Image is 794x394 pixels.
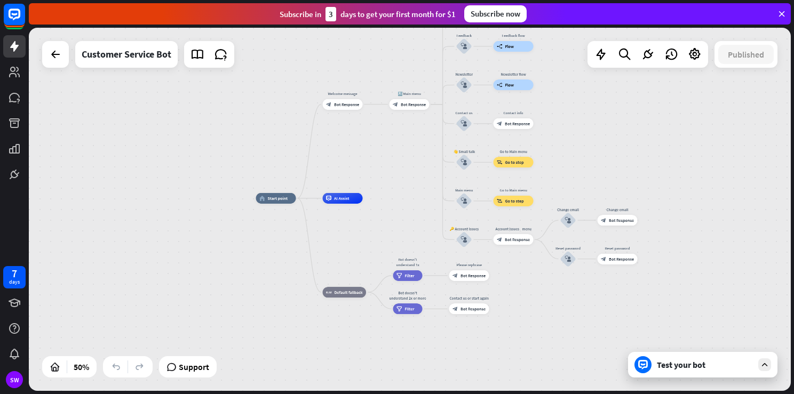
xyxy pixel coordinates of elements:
[489,33,537,38] div: Feedback flow
[280,7,456,21] div: Subscribe in days to get your first month for $1
[448,110,480,116] div: Contact us
[461,159,467,165] i: block_user_input
[396,306,402,311] i: filter
[6,371,23,388] div: SW
[335,290,363,295] span: Default fallback
[325,7,336,21] div: 3
[405,273,415,278] span: Filter
[489,149,537,154] div: Go to Main menu
[319,91,367,97] div: Welcome message
[505,237,530,242] span: Bot Response
[489,110,537,116] div: Contact info
[497,198,503,204] i: block_goto
[389,257,426,268] div: Bot doesn't understand 1x
[461,198,467,204] i: block_user_input
[405,306,415,311] span: Filter
[497,159,503,165] i: block_goto
[461,43,467,50] i: block_user_input
[609,218,634,223] span: Bot Response
[497,82,503,87] i: builder_tree
[396,273,402,278] i: filter
[505,198,524,204] span: Go to step
[593,246,641,251] div: Reset password
[552,207,584,212] div: Change email
[718,45,774,64] button: Published
[389,290,426,301] div: Bot doesn't understand 2x or more
[497,44,503,49] i: builder_tree
[448,149,480,154] div: 👋 Small talk
[497,237,502,242] i: block_bot_response
[461,82,467,88] i: block_user_input
[593,207,641,212] div: Change email
[9,278,20,286] div: days
[401,102,426,107] span: Bot Response
[497,121,502,126] i: block_bot_response
[552,246,584,251] div: Reset password
[179,358,209,375] span: Support
[259,196,265,201] i: home_2
[448,33,480,38] div: Feedback
[657,359,753,370] div: Test your bot
[3,266,26,288] a: 7 days
[12,269,17,278] div: 7
[565,217,571,223] i: block_user_input
[452,306,458,311] i: block_bot_response
[82,41,171,68] div: Customer Service Bot
[489,188,537,193] div: Go to Main menu
[505,82,514,87] span: Flow
[70,358,92,375] div: 50%
[601,218,606,223] i: block_bot_response
[505,44,514,49] span: Flow
[565,256,571,262] i: block_user_input
[460,306,486,311] span: Bot Response
[489,226,537,231] div: Account issues - menu
[448,226,480,231] div: 🔑 Account issues
[505,159,524,165] span: Go to step
[445,295,493,301] div: Contact us or start again
[326,290,332,295] i: block_fallback
[334,102,359,107] span: Bot Response
[601,256,606,262] i: block_bot_response
[448,71,480,77] div: Newsletter
[334,196,350,201] span: AI Assist
[448,188,480,193] div: Main menu
[452,273,458,278] i: block_bot_response
[268,196,288,201] span: Start point
[460,273,486,278] span: Bot Response
[461,120,467,127] i: block_user_input
[489,71,537,77] div: Newsletter flow
[9,4,41,36] button: Open LiveChat chat widget
[445,262,493,268] div: Please rephrase
[385,91,433,97] div: 🔙 Main menu
[505,121,530,126] span: Bot Response
[609,256,634,262] span: Bot Response
[393,102,398,107] i: block_bot_response
[461,236,467,243] i: block_user_input
[464,5,527,22] div: Subscribe now
[326,102,331,107] i: block_bot_response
